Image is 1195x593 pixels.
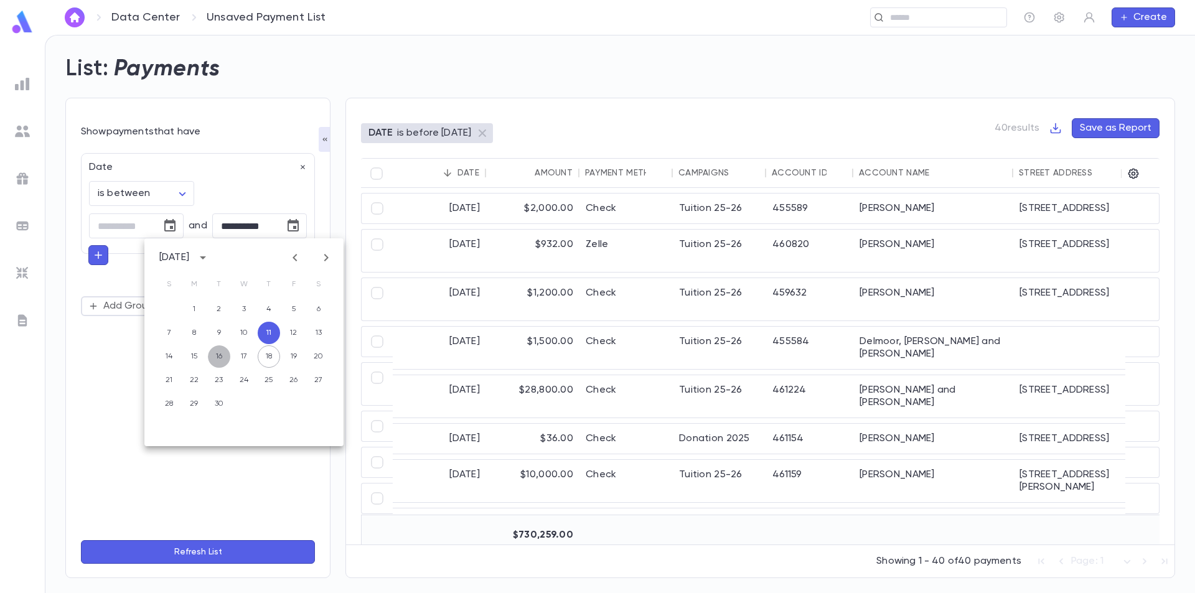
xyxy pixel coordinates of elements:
img: letters_grey.7941b92b52307dd3b8a917253454ce1c.svg [15,313,30,328]
button: 24 [233,369,255,391]
div: [DATE] [393,327,486,369]
img: students_grey.60c7aba0da46da39d6d829b817ac14fc.svg [15,124,30,139]
div: DATEis before [DATE] [361,123,493,143]
button: Sort [515,163,535,183]
button: 11 [258,322,280,344]
div: [DATE] [393,194,486,223]
div: [PERSON_NAME] [853,194,1013,223]
span: Monday [183,272,205,297]
div: [DATE] [393,424,486,454]
div: Tuition 25-26 [673,508,766,538]
div: Check [579,375,673,418]
button: 27 [307,369,330,391]
button: 17 [233,345,255,368]
button: Choose date, selected date is Sep 11, 2025 [281,213,306,238]
span: is between [98,189,151,198]
button: 8 [183,322,205,344]
button: Sort [827,163,846,183]
div: Tuition 25-26 [673,375,766,418]
div: 461159 [766,460,853,502]
div: Check [579,327,673,369]
div: [STREET_ADDRESS] [1013,424,1134,454]
button: 12 [283,322,305,344]
img: imports_grey.530a8a0e642e233f2baf0ef88e8c9fcb.svg [15,266,30,281]
button: Sort [438,163,457,183]
div: 459632 [766,278,853,320]
button: calendar view is open, switch to year view [193,248,213,268]
h2: List: [65,55,109,83]
div: Tuition 25-26 [673,278,766,320]
span: Friday [283,272,305,297]
div: Check [579,460,673,502]
div: [DATE] [393,375,486,418]
button: 10 [233,322,255,344]
a: Data Center [111,11,180,24]
span: Thursday [258,272,280,297]
div: Delmoor, [PERSON_NAME] and [PERSON_NAME] [853,327,1013,369]
div: Check [579,278,673,320]
div: Account Name [859,168,929,178]
div: $1,200.00 [486,278,579,320]
button: Add Group [81,296,162,316]
button: 16 [208,345,230,368]
div: [DATE] [393,460,486,502]
div: [STREET_ADDRESS] [1013,194,1134,223]
div: Check [579,424,673,454]
span: Tuesday [208,272,230,297]
div: [DATE] [393,278,486,320]
div: Check [579,508,673,538]
span: Wednesday [233,272,255,297]
div: 461304 [766,508,853,538]
div: [DATE] [393,508,486,538]
div: [DATE] [393,230,486,272]
div: Tuition 25-26 [673,460,766,502]
div: $730,259.00 [486,520,579,550]
div: [DATE] [159,251,189,264]
button: 5 [283,298,305,320]
p: and [189,220,207,232]
div: Tuition 25-26 [673,230,766,272]
div: $10,000.00 [486,460,579,502]
button: 4 [258,298,280,320]
img: logo [10,10,35,34]
button: Sort [929,163,949,183]
div: [PERSON_NAME] [853,278,1013,320]
button: Save as Report [1072,118,1160,138]
div: $36.00 [486,424,579,454]
div: [PERSON_NAME] [853,424,1013,454]
button: 22 [183,369,205,391]
img: home_white.a664292cf8c1dea59945f0da9f25487c.svg [67,12,82,22]
img: reports_grey.c525e4749d1bce6a11f5fe2a8de1b229.svg [15,77,30,91]
button: Sort [729,163,749,183]
div: [STREET_ADDRESS] [1013,278,1134,320]
button: 23 [208,369,230,391]
div: Street Address [1019,168,1092,178]
div: Amount [535,168,573,178]
button: 15 [183,345,205,368]
button: 30 [208,393,230,415]
button: Choose date [157,213,182,238]
div: Zelle [579,230,673,272]
button: Next month [316,248,336,268]
div: [PERSON_NAME] [853,460,1013,502]
button: Sort [646,163,666,183]
button: Create [1112,7,1175,27]
div: Check [579,194,673,223]
div: $932.00 [486,230,579,272]
div: [STREET_ADDRESS][PERSON_NAME] [1013,460,1134,502]
button: 25 [258,369,280,391]
div: [PERSON_NAME] [853,508,1013,538]
div: 455589 [766,194,853,223]
div: Tuition 25-26 [673,327,766,369]
span: Sunday [158,272,180,297]
div: 460820 [766,230,853,272]
p: Show payments that have [81,126,315,138]
div: [STREET_ADDRESS] [1013,508,1134,538]
div: Date [82,154,307,174]
p: DATE [368,127,393,139]
div: Date [457,168,479,178]
button: 21 [158,369,180,391]
button: 28 [158,393,180,415]
div: Payment Method [585,168,663,178]
button: 9 [208,322,230,344]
